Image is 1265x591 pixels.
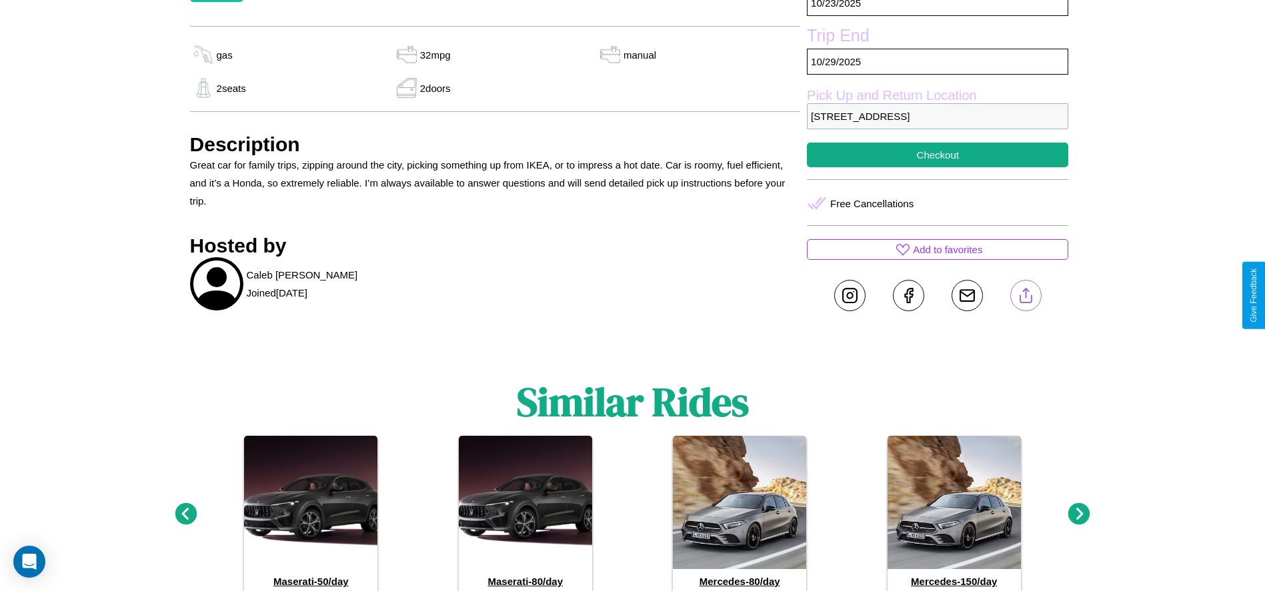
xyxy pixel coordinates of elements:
[623,46,656,64] p: manual
[420,79,451,97] p: 2 doors
[13,546,45,578] div: Open Intercom Messenger
[190,78,217,98] img: gas
[807,143,1068,167] button: Checkout
[807,239,1068,260] button: Add to favorites
[807,26,1068,49] label: Trip End
[190,133,801,156] h3: Description
[393,45,420,65] img: gas
[247,284,307,302] p: Joined [DATE]
[190,235,801,257] h3: Hosted by
[393,78,420,98] img: gas
[830,195,914,213] p: Free Cancellations
[807,49,1068,75] p: 10 / 29 / 2025
[807,88,1068,103] label: Pick Up and Return Location
[217,46,233,64] p: gas
[807,103,1068,129] p: [STREET_ADDRESS]
[517,374,749,429] h1: Similar Rides
[247,266,358,284] p: Caleb [PERSON_NAME]
[217,79,246,97] p: 2 seats
[190,45,217,65] img: gas
[597,45,623,65] img: gas
[420,46,451,64] p: 32 mpg
[1249,269,1258,322] div: Give Feedback
[190,156,801,210] p: Great car for family trips, zipping around the city, picking something up from IKEA, or to impres...
[913,241,982,259] p: Add to favorites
